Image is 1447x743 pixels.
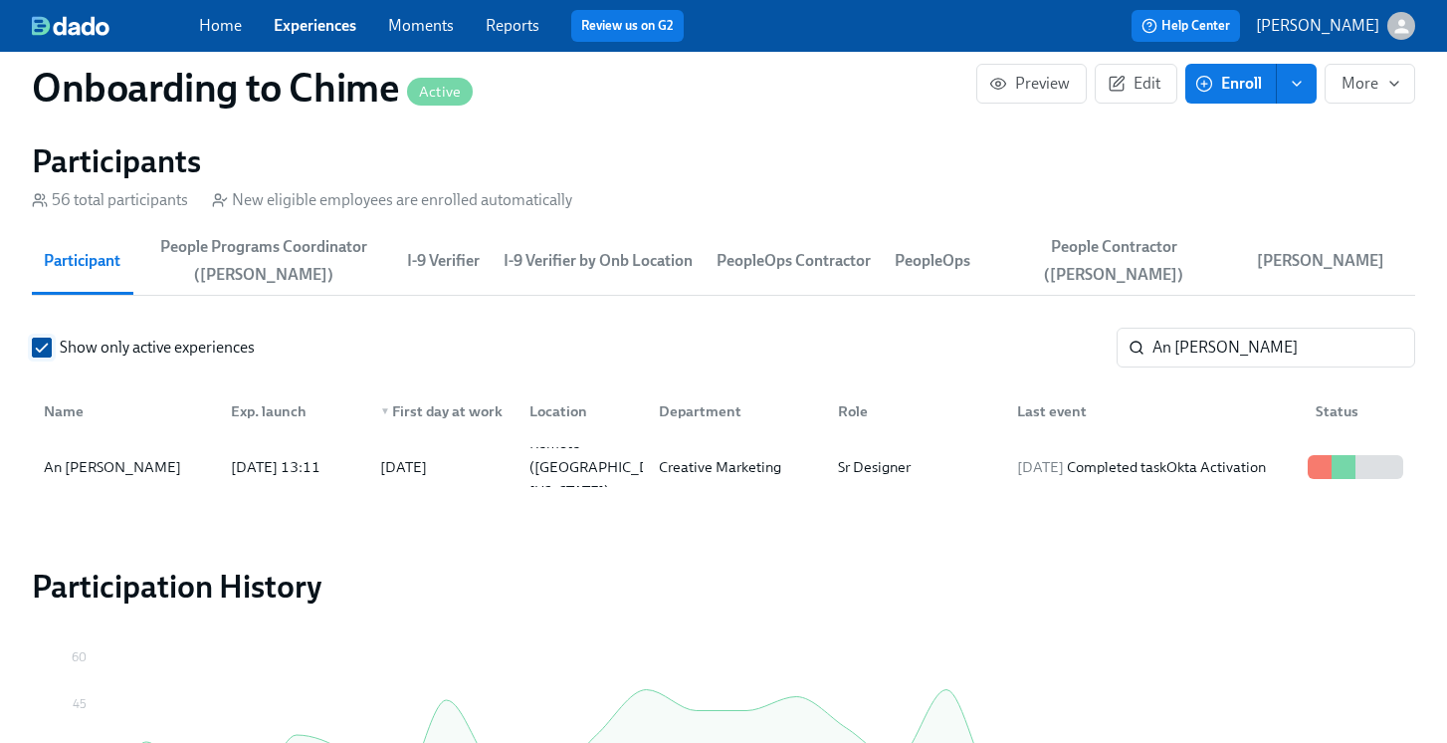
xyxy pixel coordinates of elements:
div: Remote ([GEOGRAPHIC_DATA], [US_STATE]) [521,431,693,503]
div: ▼First day at work [364,391,514,431]
span: People Contractor ([PERSON_NAME]) [994,233,1233,289]
div: An [PERSON_NAME] [36,455,215,479]
a: Moments [388,16,454,35]
span: [DATE] [1017,458,1064,476]
span: More [1342,74,1398,94]
span: Help Center [1141,16,1230,36]
span: Participant [44,247,120,275]
div: Last event [1001,391,1300,431]
div: Status [1308,399,1411,423]
span: [PERSON_NAME] [1257,247,1384,275]
div: First day at work [372,399,514,423]
p: [PERSON_NAME] [1256,15,1379,37]
button: Review us on G2 [571,10,684,42]
div: Completed task Okta Activation [1009,455,1300,479]
button: Edit [1095,64,1177,104]
a: Reports [486,16,539,35]
a: Home [199,16,242,35]
span: I-9 Verifier [407,247,480,275]
tspan: 60 [72,650,87,664]
h2: Participation History [32,567,1415,607]
h1: Onboarding to Chime [32,64,473,112]
a: Experiences [274,16,356,35]
div: Status [1300,391,1411,431]
h2: Participants [32,141,1415,181]
img: dado [32,16,109,36]
div: Role [830,399,1001,423]
span: Show only active experiences [60,337,255,359]
tspan: 45 [73,696,87,710]
div: Name [36,391,215,431]
div: Exp. launch [223,399,364,423]
div: Role [822,391,1001,431]
span: Edit [1112,74,1160,94]
span: Active [407,85,473,100]
button: Help Center [1132,10,1240,42]
div: Creative Marketing [651,455,822,479]
input: Search by name [1152,328,1415,368]
button: [PERSON_NAME] [1256,12,1415,40]
span: People Programs Coordinator ([PERSON_NAME]) [144,233,383,289]
button: Enroll [1185,64,1277,104]
div: Location [514,391,643,431]
span: I-9 Verifier by Onb Location [504,247,693,275]
a: Review us on G2 [581,16,674,36]
div: New eligible employees are enrolled automatically [212,189,572,211]
a: dado [32,16,199,36]
div: [DATE] [380,455,427,479]
div: Exp. launch [215,391,364,431]
div: Department [643,391,822,431]
div: Sr Designer [830,455,1001,479]
button: More [1325,64,1415,104]
div: Location [521,399,643,423]
span: Enroll [1199,74,1262,94]
div: 56 total participants [32,189,188,211]
span: PeopleOps [895,247,970,275]
button: Preview [976,64,1087,104]
div: Name [36,399,215,423]
div: An [PERSON_NAME][DATE] 13:11[DATE]Remote ([GEOGRAPHIC_DATA], [US_STATE])Creative MarketingSr Desi... [32,439,1415,495]
div: [DATE] 13:11 [223,455,364,479]
div: Last event [1009,399,1300,423]
span: PeopleOps Contractor [717,247,871,275]
span: ▼ [380,406,390,416]
div: Department [651,399,822,423]
span: Preview [993,74,1070,94]
button: enroll [1277,64,1317,104]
